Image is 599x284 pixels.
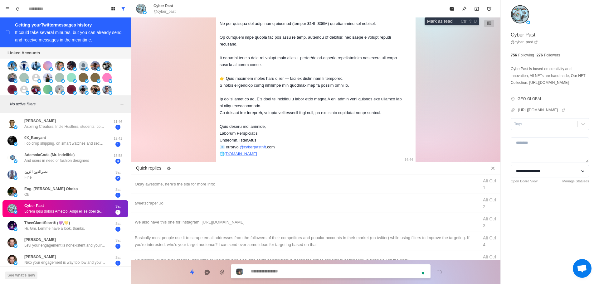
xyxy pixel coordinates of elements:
img: picture [31,85,41,94]
p: Cyber Past [153,3,173,9]
img: picture [14,91,17,95]
span: 4 [115,159,120,164]
div: We also have this one for instagram: [URL][DOMAIN_NAME] [135,219,475,226]
img: picture [14,193,17,197]
img: picture [43,85,52,94]
button: Add media [216,266,228,278]
img: picture [14,244,17,248]
p: Eng. [PERSON_NAME] Oboko [24,186,78,192]
img: picture [43,73,52,82]
img: picture [109,91,112,95]
img: picture [7,204,17,213]
img: picture [143,11,147,14]
button: Reply with AI [201,266,213,278]
img: picture [79,73,88,82]
p: CyberPast is based on creativity and innovation, All NFTs are handmade, Our NFT Collection: [URL]... [511,65,589,86]
p: 14:44 [404,156,413,163]
div: Getting your Twitter messages history [15,21,123,29]
img: picture [7,170,17,179]
img: picture [73,67,77,71]
img: picture [43,61,52,70]
p: Niko your engagement is way too low and you're missing revenue every day you stay invisible just ... [24,260,105,265]
img: picture [97,79,100,83]
img: picture [67,73,76,82]
span: 2 [115,176,120,181]
p: Followers [544,52,560,58]
div: Alt Ctrl 5 [483,253,497,267]
p: [PERSON_NAME] [24,254,56,260]
img: picture [49,79,53,83]
img: picture [14,142,17,146]
img: picture [136,4,146,14]
img: picture [7,221,17,230]
img: picture [67,85,76,94]
button: Quick replies [186,266,198,278]
img: picture [26,91,29,95]
img: picture [14,210,17,214]
a: [URL][DOMAIN_NAME] [518,107,565,113]
img: picture [37,91,41,95]
div: No worries, if you ever change your mind or know anyone else who could benefit from it, here's th... [135,257,475,264]
img: picture [14,176,17,180]
button: Mark as read [446,2,458,15]
button: Show all conversations [118,4,128,14]
button: Board View [108,4,118,14]
img: picture [85,79,89,83]
img: picture [79,61,88,70]
p: Following [518,52,534,58]
img: picture [85,67,89,71]
img: picture [49,91,53,95]
p: Sat [110,255,126,260]
img: picture [55,85,64,94]
img: picture [37,79,41,83]
p: [PERSON_NAME] [24,118,56,124]
img: picture [19,61,29,70]
a: Ouvrir le chat [573,259,592,278]
img: picture [19,73,29,82]
p: No active filters [10,101,118,107]
img: picture [55,73,64,82]
p: 0X_Buoyant [24,135,46,141]
span: 1 [115,210,120,215]
img: picture [7,187,17,196]
a: [DOMAIN_NAME] [225,152,257,156]
p: 15:58 [110,153,126,158]
img: picture [14,261,17,265]
p: 276 [537,52,543,58]
button: Close quick replies [488,163,498,173]
span: 1 [115,142,120,147]
p: نصرالدين الزين [24,169,47,175]
p: 19:41 [110,136,126,141]
img: picture [7,119,17,128]
span: 1 [115,125,120,130]
img: picture [14,67,17,71]
button: Notifications [12,4,22,14]
a: @cyberpastnft [240,145,266,149]
p: [PERSON_NAME] [24,237,56,243]
p: Levi your engagement is nonexistent and you're losing cash every day you stay invisible just wrot... [24,243,105,248]
img: picture [7,73,17,82]
img: picture [511,5,529,24]
img: picture [7,238,17,247]
p: Fine [24,175,32,180]
p: Cyber Past [24,203,44,209]
img: picture [7,153,17,162]
p: Cyber Past [511,31,535,39]
div: It could take several minutes, but you can already send and receive messages in the meantime. [15,30,122,42]
img: picture [7,61,17,70]
a: @cyber_past [511,39,538,45]
span: 1 [115,261,120,266]
a: Open Board View [511,179,538,184]
img: picture [79,85,88,94]
p: Sat [110,170,126,175]
p: Linked Accounts [7,50,40,56]
img: picture [73,79,77,83]
button: Edit quick replies [164,163,174,173]
img: picture [109,79,112,83]
img: picture [102,85,112,94]
img: picture [97,67,100,71]
img: picture [90,85,100,94]
p: Hi, Gm. Lemme have a look, thanks. [24,226,85,231]
img: picture [73,91,77,95]
span: 1 [115,227,120,232]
